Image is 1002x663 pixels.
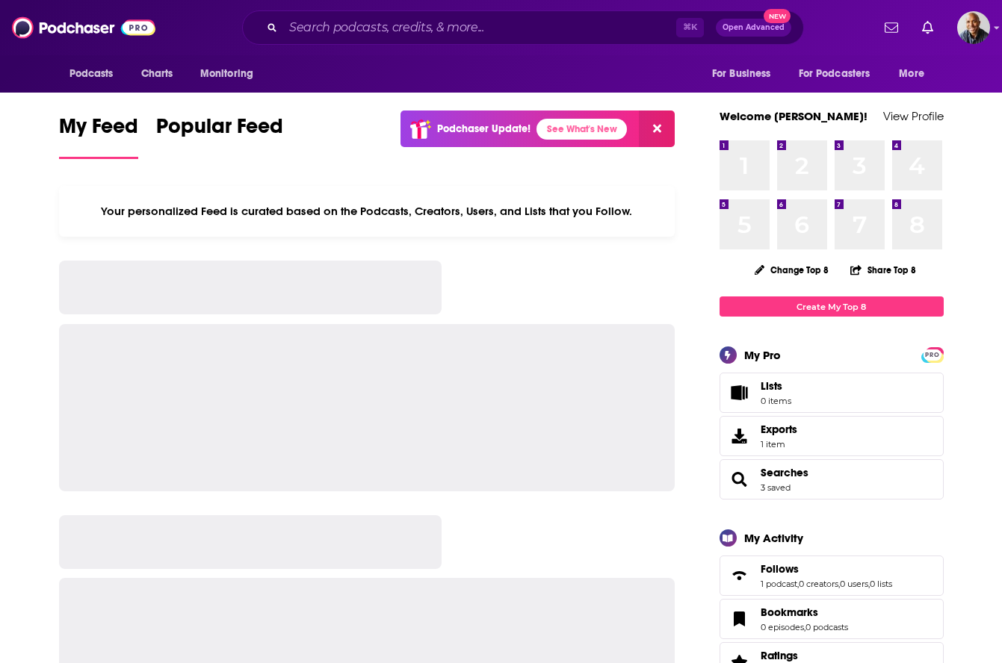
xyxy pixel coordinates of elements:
[720,373,944,413] a: Lists
[761,579,797,589] a: 1 podcast
[957,11,990,44] span: Logged in as EricBarnett-SupportingCast
[924,349,941,361] span: PRO
[190,60,273,88] button: open menu
[761,423,797,436] span: Exports
[720,109,868,123] a: Welcome [PERSON_NAME]!
[761,439,797,449] span: 1 item
[702,60,790,88] button: open menu
[283,16,676,40] input: Search podcasts, credits, & more...
[720,296,944,317] a: Create My Top 8
[957,11,990,44] img: User Profile
[883,109,944,123] a: View Profile
[761,466,808,479] a: Searches
[840,579,868,589] a: 0 users
[12,13,155,42] img: Podchaser - Follow, Share and Rate Podcasts
[868,579,870,589] span: ,
[725,608,755,629] a: Bookmarks
[156,113,283,148] span: Popular Feed
[200,63,253,84] span: Monitoring
[805,622,848,632] a: 0 podcasts
[761,562,799,576] span: Follows
[132,60,182,88] a: Charts
[761,396,791,406] span: 0 items
[761,622,804,632] a: 0 episodes
[59,60,133,88] button: open menu
[723,24,785,31] span: Open Advanced
[761,379,791,393] span: Lists
[59,113,138,159] a: My Feed
[676,18,704,37] span: ⌘ K
[725,426,755,446] span: Exports
[761,606,818,619] span: Bookmarks
[761,649,798,662] span: Ratings
[720,555,944,596] span: Follows
[746,261,838,279] button: Change Top 8
[725,469,755,490] a: Searches
[916,15,939,40] a: Show notifications dropdown
[888,60,943,88] button: open menu
[761,562,892,576] a: Follows
[850,255,917,284] button: Share Top 8
[799,579,838,589] a: 0 creators
[957,11,990,44] button: Show profile menu
[437,122,531,135] p: Podchaser Update!
[720,599,944,639] span: Bookmarks
[720,416,944,456] a: Exports
[789,60,892,88] button: open menu
[59,186,675,237] div: Your personalized Feed is curated based on the Podcasts, Creators, Users, and Lists that you Follow.
[899,63,924,84] span: More
[797,579,799,589] span: ,
[69,63,114,84] span: Podcasts
[804,622,805,632] span: ,
[879,15,904,40] a: Show notifications dropdown
[761,606,848,619] a: Bookmarks
[536,119,627,140] a: See What's New
[761,649,848,662] a: Ratings
[764,9,791,23] span: New
[924,349,941,360] a: PRO
[870,579,892,589] a: 0 lists
[716,19,791,37] button: Open AdvancedNew
[156,113,283,159] a: Popular Feed
[720,459,944,499] span: Searches
[242,10,804,45] div: Search podcasts, credits, & more...
[744,348,781,362] div: My Pro
[744,531,803,545] div: My Activity
[761,482,791,493] a: 3 saved
[725,382,755,403] span: Lists
[799,63,870,84] span: For Podcasters
[761,379,782,393] span: Lists
[838,579,840,589] span: ,
[59,113,138,148] span: My Feed
[141,63,173,84] span: Charts
[712,63,771,84] span: For Business
[725,565,755,586] a: Follows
